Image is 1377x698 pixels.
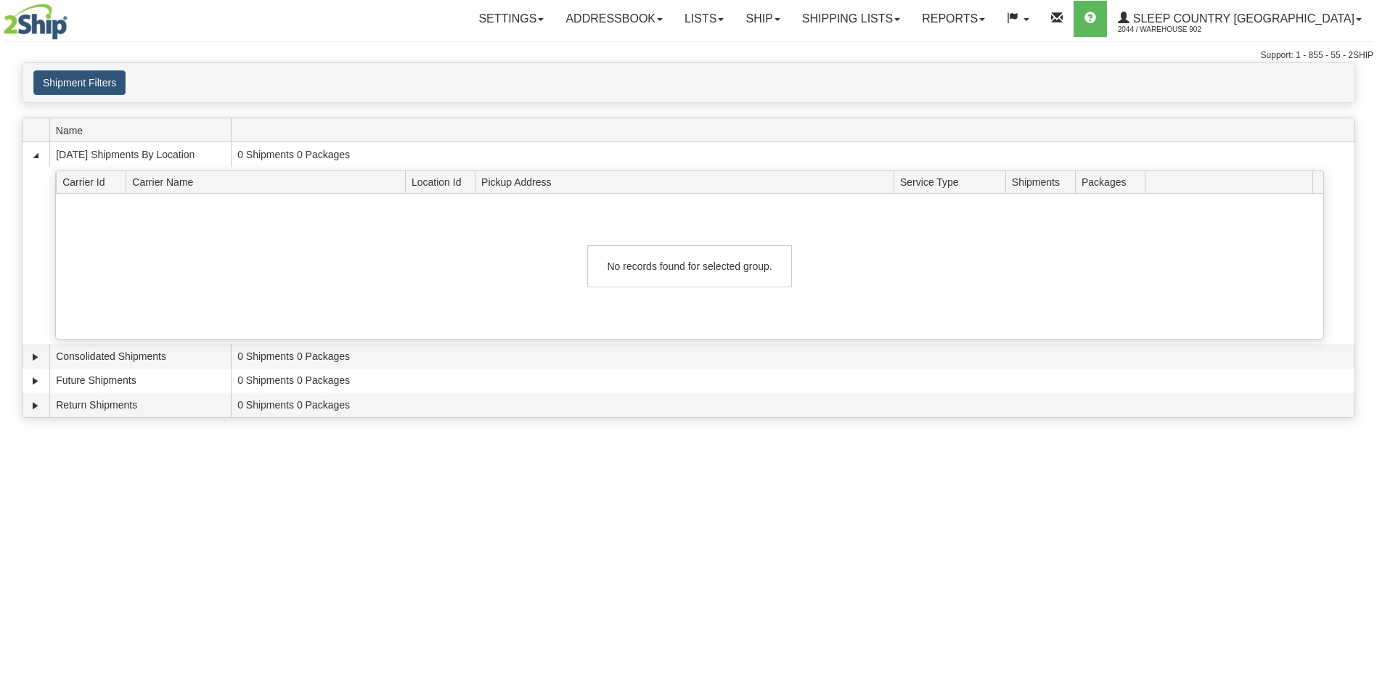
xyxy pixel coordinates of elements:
a: Settings [467,1,555,37]
iframe: chat widget [1344,275,1376,423]
td: Return Shipments [49,393,231,417]
span: Packages [1082,171,1145,193]
span: Sleep Country [GEOGRAPHIC_DATA] [1129,12,1354,25]
span: Pickup Address [481,171,894,193]
div: No records found for selected group. [587,245,792,287]
span: Carrier Name [132,171,405,193]
td: Future Shipments [49,369,231,393]
span: Shipments [1012,171,1076,193]
a: Reports [911,1,996,37]
td: [DATE] Shipments By Location [49,142,231,167]
td: Consolidated Shipments [49,344,231,369]
a: Expand [28,374,43,388]
a: Sleep Country [GEOGRAPHIC_DATA] 2044 / Warehouse 902 [1107,1,1373,37]
a: Addressbook [555,1,674,37]
td: 0 Shipments 0 Packages [231,369,1354,393]
a: Shipping lists [791,1,911,37]
span: Name [56,119,231,141]
span: Service Type [900,171,1005,193]
img: logo2044.jpg [4,4,68,40]
div: Support: 1 - 855 - 55 - 2SHIP [4,49,1373,62]
span: 2044 / Warehouse 902 [1118,22,1227,37]
a: Lists [674,1,735,37]
button: Shipment Filters [33,70,126,95]
td: 0 Shipments 0 Packages [231,393,1354,417]
td: 0 Shipments 0 Packages [231,344,1354,369]
span: Carrier Id [62,171,126,193]
span: Location Id [412,171,475,193]
a: Expand [28,350,43,364]
td: 0 Shipments 0 Packages [231,142,1354,167]
a: Collapse [28,148,43,163]
a: Expand [28,398,43,413]
a: Ship [735,1,790,37]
